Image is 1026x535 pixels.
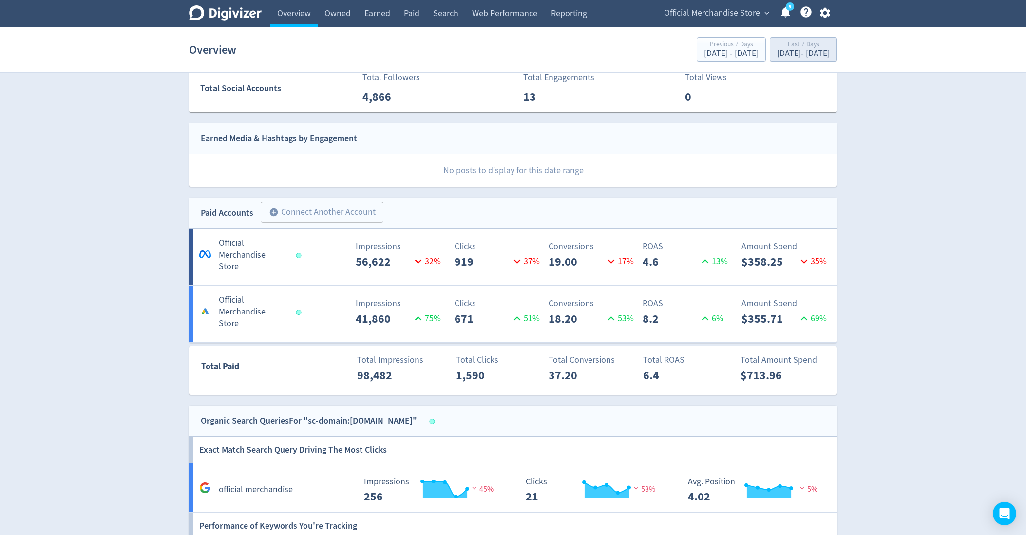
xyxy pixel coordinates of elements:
span: 5% [798,484,817,494]
p: Impressions [356,240,444,253]
p: ROAS [643,240,731,253]
div: Previous 7 Days [704,41,759,49]
text: 5 [789,3,791,10]
svg: Avg. Position 4.02 [683,477,829,503]
span: Data last synced: 4 Sep 2025, 12:02am (AEST) [430,419,438,424]
p: 37.20 [549,367,605,384]
span: add_circle [269,207,279,217]
h6: Exact Match Search Query Driving The Most Clicks [199,437,387,463]
p: 18.20 [549,310,605,328]
p: 6 % [699,312,723,325]
button: Connect Another Account [261,202,383,223]
h5: Official Merchandise Store [219,238,287,273]
h5: Official Merchandise Store [219,295,287,330]
p: Total ROAS [643,353,731,367]
p: 51 % [511,312,540,325]
p: Amount Spend [741,297,830,310]
p: 8.2 [643,310,699,328]
div: Earned Media & Hashtags by Engagement [201,131,357,146]
p: 69 % [798,312,827,325]
p: 37 % [511,255,540,268]
p: $713.96 [741,367,797,384]
p: Total Followers [362,71,420,84]
p: Total Views [685,71,741,84]
p: Total Conversions [549,353,637,367]
p: Conversions [549,240,637,253]
p: Amount Spend [741,240,830,253]
p: 0 [685,88,741,106]
span: 53% [631,484,655,494]
svg: Impressions 256 [359,477,505,503]
span: Data last synced: 3 Sep 2025, 4:01pm (AEST) [296,310,304,315]
button: Last 7 Days[DATE]- [DATE] [770,37,837,62]
span: expand_more [762,9,771,18]
p: 671 [455,310,511,328]
button: Previous 7 Days[DATE] - [DATE] [697,37,766,62]
p: ROAS [643,297,731,310]
p: No posts to display for this date range [190,154,837,187]
svg: Google Analytics [199,482,211,494]
p: 4,866 [362,88,418,106]
p: $358.25 [741,253,798,271]
h1: Overview [189,34,236,65]
p: $355.71 [741,310,798,328]
p: Clicks [455,297,543,310]
p: Clicks [455,240,543,253]
div: Organic Search Queries For "sc-domain:[DOMAIN_NAME]" [201,414,417,428]
p: 35 % [798,255,827,268]
span: 45% [470,484,494,494]
p: Total Engagements [523,71,594,84]
p: 6.4 [643,367,699,384]
div: Open Intercom Messenger [993,502,1016,525]
p: 41,860 [356,310,412,328]
h5: official merchandise [219,484,293,496]
img: negative-performance.svg [470,484,479,492]
span: Data last synced: 3 Sep 2025, 5:01pm (AEST) [296,253,304,258]
p: 19.00 [549,253,605,271]
p: 13 [523,88,579,106]
p: 1,590 [456,367,512,384]
p: Total Amount Spend [741,353,829,367]
p: Total Impressions [357,353,445,367]
img: negative-performance.svg [798,484,807,492]
p: 98,482 [357,367,413,384]
div: [DATE] - [DATE] [777,49,830,58]
div: Paid Accounts [201,206,253,220]
p: 4.6 [643,253,699,271]
a: official merchandise Impressions 256 Impressions 256 45% Clicks 21 Clicks 21 53% Avg. Position 4.... [189,463,837,513]
p: Total Clicks [456,353,544,367]
p: 13 % [699,255,728,268]
button: Official Merchandise Store [661,5,772,21]
p: 56,622 [356,253,412,271]
div: Total Social Accounts [200,81,356,95]
p: 919 [455,253,511,271]
div: Last 7 Days [777,41,830,49]
a: 5 [786,2,794,11]
a: *Official Merchandise StoreImpressions56,62232%Clicks91937%Conversions19.0017%ROAS4.613%Amount Sp... [189,229,837,285]
p: Impressions [356,297,444,310]
span: Official Merchandise Store [664,5,760,21]
p: Conversions [549,297,637,310]
div: [DATE] - [DATE] [704,49,759,58]
p: 53 % [605,312,634,325]
img: negative-performance.svg [631,484,641,492]
a: Official Merchandise StoreImpressions41,86075%Clicks67151%Conversions18.2053%ROAS8.26%Amount Spen... [189,286,837,342]
div: Total Paid [190,359,297,378]
svg: Clicks 21 [521,477,667,503]
a: Connect Another Account [253,203,383,223]
p: 17 % [605,255,634,268]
